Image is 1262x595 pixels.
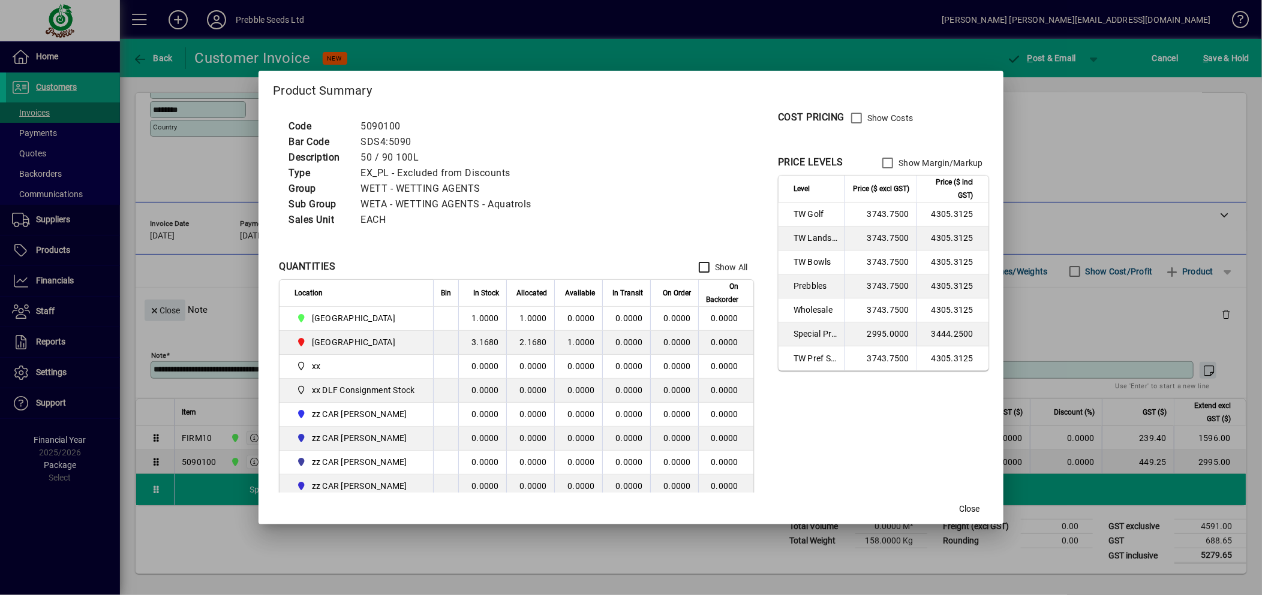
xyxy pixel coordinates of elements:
label: Show Margin/Markup [896,157,983,169]
span: xx [295,359,420,373]
td: 3743.7500 [845,274,917,298]
span: 0.0000 [615,433,643,443]
td: Sales Unit [283,212,354,228]
span: PALMERSTON NORTH [295,335,420,349]
span: zz CAR [PERSON_NAME] [312,432,407,444]
td: 4305.3125 [917,274,988,298]
td: 3444.2500 [917,322,988,346]
td: SDS4:5090 [354,134,546,150]
td: Bar Code [283,134,354,150]
td: EX_PL - Excluded from Discounts [354,165,546,181]
span: Close [960,503,980,515]
label: Show All [713,261,748,273]
span: Price ($ excl GST) [853,182,909,195]
span: 0.0000 [663,361,691,371]
td: 3743.7500 [845,346,917,370]
div: PRICE LEVELS [778,155,843,170]
span: 0.0000 [663,481,691,491]
span: In Transit [612,286,643,300]
td: 3743.7500 [845,250,917,274]
td: 3.1680 [458,331,506,355]
span: Prebbles [794,280,837,292]
span: On Backorder [706,280,738,306]
td: 0.0000 [506,451,554,475]
div: QUANTITIES [279,259,335,274]
td: EACH [354,212,546,228]
td: Group [283,181,354,197]
td: 4305.3125 [917,298,988,322]
span: 0.0000 [663,433,691,443]
span: 0.0000 [615,361,643,371]
span: Level [794,182,810,195]
td: 0.0000 [698,451,753,475]
td: 0.0000 [698,427,753,451]
span: [GEOGRAPHIC_DATA] [312,336,395,348]
td: Code [283,119,354,134]
td: 0.0000 [698,307,753,331]
td: Type [283,165,354,181]
span: Price ($ incl GST) [924,176,973,202]
span: TW Bowls [794,256,837,268]
span: 0.0000 [615,457,643,467]
span: zz CAR CRAIG G [295,455,420,469]
td: 3743.7500 [845,298,917,322]
span: 0.0000 [615,481,643,491]
td: 4305.3125 [917,203,988,226]
span: zz CAR CRAIG B [295,431,420,445]
span: 0.0000 [663,457,691,467]
span: zz CAR [PERSON_NAME] [312,480,407,492]
span: TW Golf [794,208,837,220]
td: WETA - WETTING AGENTS - Aquatrols [354,197,546,212]
button: Close [951,498,989,520]
span: xx DLF Consignment Stock [295,383,420,397]
td: 0.0000 [698,331,753,355]
td: 0.0000 [554,451,602,475]
td: 0.0000 [554,355,602,379]
td: 50 / 90 100L [354,150,546,165]
td: 4305.3125 [917,346,988,370]
td: 0.0000 [554,403,602,427]
td: 0.0000 [698,355,753,379]
td: 0.0000 [698,379,753,403]
span: Special Price [794,328,837,340]
span: zz CAR [PERSON_NAME] [312,408,407,420]
td: 3743.7500 [845,226,917,250]
td: 4305.3125 [917,226,988,250]
span: TW Pref Sup [794,352,837,364]
td: 0.0000 [506,355,554,379]
td: 1.0000 [506,307,554,331]
td: 2.1680 [506,331,554,355]
td: 0.0000 [506,427,554,451]
span: TW Landscaper [794,232,837,244]
td: 0.0000 [554,427,602,451]
span: zz CAR [PERSON_NAME] [312,456,407,468]
span: On Order [663,286,691,300]
span: Available [565,286,595,300]
span: [GEOGRAPHIC_DATA] [312,312,395,324]
td: 0.0000 [506,379,554,403]
td: 0.0000 [554,307,602,331]
span: 0.0000 [663,337,691,347]
label: Show Costs [865,112,914,124]
td: 3743.7500 [845,203,917,226]
div: COST PRICING [778,110,845,125]
td: 0.0000 [458,427,506,451]
span: 0.0000 [663,313,691,323]
h2: Product Summary [259,71,1003,105]
td: 0.0000 [458,475,506,499]
td: Sub Group [283,197,354,212]
span: Location [295,286,323,300]
span: Bin [441,286,451,300]
td: 0.0000 [698,403,753,427]
span: 0.0000 [615,409,643,419]
td: 0.0000 [458,403,506,427]
td: 0.0000 [698,475,753,499]
td: 0.0000 [506,403,554,427]
td: 2995.0000 [845,322,917,346]
span: 0.0000 [663,385,691,395]
span: Wholesale [794,304,837,316]
td: 5090100 [354,119,546,134]
td: 0.0000 [506,475,554,499]
span: In Stock [473,286,499,300]
span: zz CAR CARL [295,407,420,421]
